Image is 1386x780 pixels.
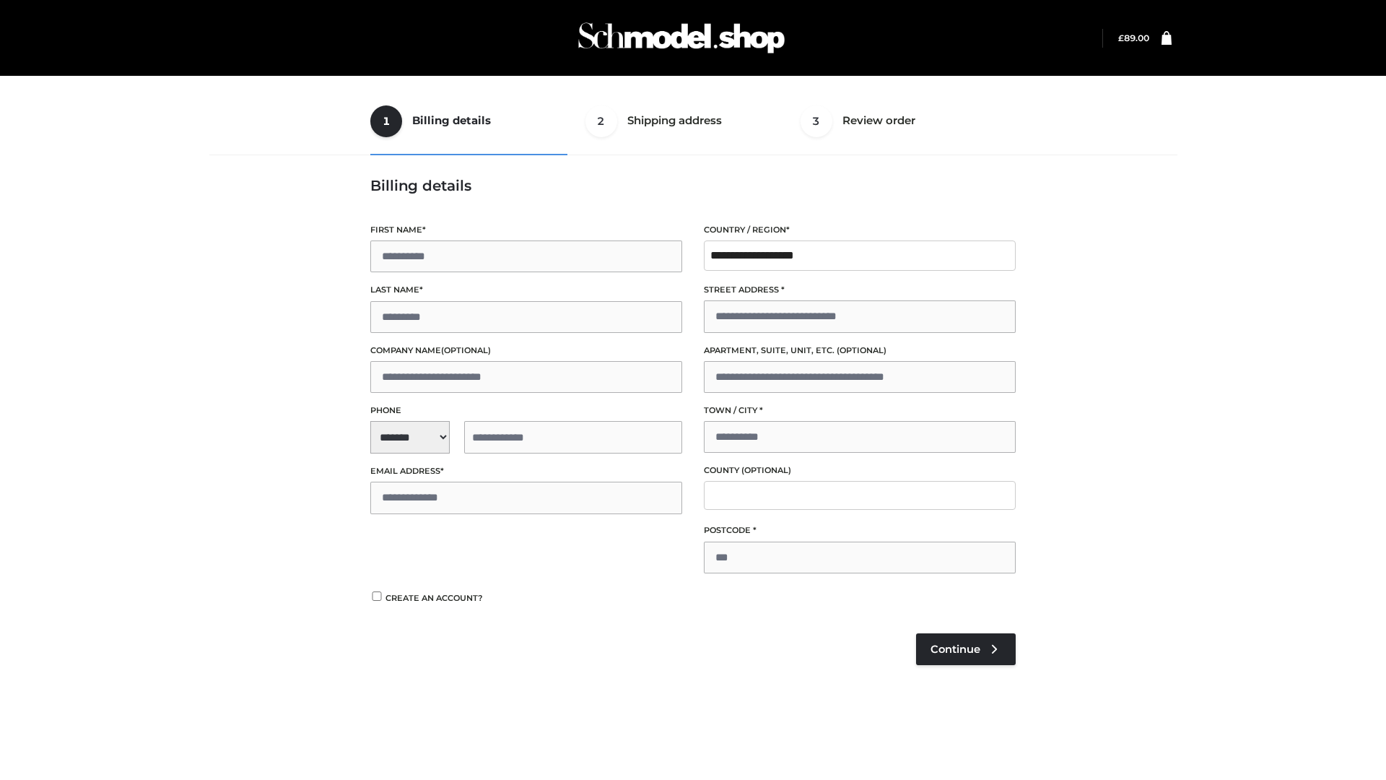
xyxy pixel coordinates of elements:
[1118,32,1149,43] bdi: 89.00
[704,344,1016,357] label: Apartment, suite, unit, etc.
[441,345,491,355] span: (optional)
[370,223,682,237] label: First name
[704,464,1016,477] label: County
[573,9,790,66] img: Schmodel Admin 964
[1118,32,1149,43] a: £89.00
[370,591,383,601] input: Create an account?
[370,177,1016,194] h3: Billing details
[370,404,682,417] label: Phone
[1118,32,1124,43] span: £
[385,593,483,603] span: Create an account?
[370,344,682,357] label: Company name
[370,464,682,478] label: Email address
[916,633,1016,665] a: Continue
[704,404,1016,417] label: Town / City
[370,283,682,297] label: Last name
[930,643,980,656] span: Continue
[741,465,791,475] span: (optional)
[837,345,886,355] span: (optional)
[704,283,1016,297] label: Street address
[704,223,1016,237] label: Country / Region
[704,524,1016,537] label: Postcode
